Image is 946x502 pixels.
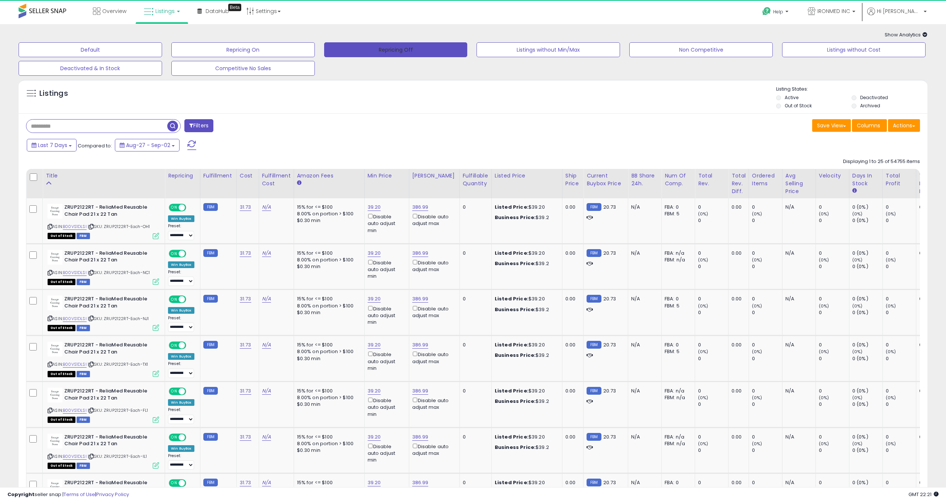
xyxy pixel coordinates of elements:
[776,86,927,93] p: Listing States:
[631,172,658,188] div: BB Share 24h.
[240,479,251,486] a: 31.73
[732,342,743,348] div: 0.00
[495,296,556,302] div: $39.20
[48,250,62,265] img: 31HMEGZX3HL._SL40_.jpg
[495,260,536,267] b: Business Price:
[698,250,728,257] div: 0
[297,180,301,186] small: Amazon Fees.
[885,31,927,38] span: Show Analytics
[495,172,559,180] div: Listed Price
[169,205,179,211] span: ON
[852,388,882,394] div: 0 (0%)
[412,387,429,395] a: 386.99
[587,295,601,303] small: FBM
[852,309,882,316] div: 0 (0%)
[752,172,779,188] div: Ordered Items
[262,203,271,211] a: N/A
[565,250,578,257] div: 0.00
[495,341,529,348] b: Listed Price:
[819,303,829,309] small: (0%)
[886,172,913,188] div: Total Profit
[919,342,931,348] div: 0.00
[63,407,87,414] a: B00VS1DLSI
[587,172,625,188] div: Current Buybox Price
[665,388,689,394] div: FBA: n/a
[115,139,180,151] button: Aug-27 - Sep-02
[495,388,556,394] div: $39.20
[39,88,68,99] h5: Listings
[857,122,880,129] span: Columns
[665,296,689,302] div: FBA: 0
[412,479,429,486] a: 386.99
[168,215,194,222] div: Win BuyBox
[185,205,197,211] span: OFF
[665,257,689,263] div: FBM: n/a
[698,355,728,362] div: 0
[629,42,773,57] button: Non Competitive
[169,296,179,303] span: ON
[48,434,62,449] img: 31HMEGZX3HL._SL40_.jpg
[852,119,887,132] button: Columns
[752,257,762,263] small: (0%)
[297,211,359,217] div: 8.00% on portion > $100
[817,7,850,15] span: IRONMED INC
[852,250,882,257] div: 0 (0%)
[919,250,931,257] div: 0.00
[843,158,920,165] div: Displaying 1 to 25 of 54755 items
[262,433,271,441] a: N/A
[565,342,578,348] div: 0.00
[819,250,849,257] div: 0
[77,371,90,377] span: FBM
[886,349,896,355] small: (0%)
[819,296,849,302] div: 0
[168,261,194,268] div: Win BuyBox
[819,204,849,211] div: 0
[698,211,708,217] small: (0%)
[631,342,656,348] div: N/A
[852,296,882,302] div: 0 (0%)
[96,491,129,498] a: Privacy Policy
[919,388,931,394] div: 0.00
[665,211,689,217] div: FBM: 5
[262,387,271,395] a: N/A
[819,172,846,180] div: Velocity
[631,204,656,211] div: N/A
[63,316,87,322] a: B00VS1DLSI
[886,342,916,348] div: 0
[184,119,213,132] button: Filters
[168,172,197,180] div: Repricing
[752,211,762,217] small: (0%)
[819,263,849,270] div: 0
[48,342,159,376] div: ASIN:
[297,348,359,355] div: 8.00% on portion > $100
[819,211,829,217] small: (0%)
[297,342,359,348] div: 15% for <= $100
[698,217,728,224] div: 0
[368,203,381,211] a: 39.20
[495,387,529,394] b: Listed Price:
[168,307,194,314] div: Win BuyBox
[495,214,536,221] b: Business Price:
[262,172,291,188] div: Fulfillment Cost
[665,172,692,188] div: Num of Comp.
[412,250,429,257] a: 386.99
[919,296,931,302] div: 0.00
[852,257,863,263] small: (0%)
[48,296,159,330] div: ASIN:
[168,316,194,332] div: Preset:
[297,217,359,224] div: $0.30 min
[324,42,468,57] button: Repricing Off
[631,296,656,302] div: N/A
[631,388,656,394] div: N/A
[64,204,155,219] b: ZRUP2122RT - ReliaMed Reusable Chair Pad 21 x 22 Tan
[412,341,429,349] a: 386.99
[819,355,849,362] div: 0
[603,295,616,302] span: 20.73
[169,342,179,349] span: ON
[752,303,762,309] small: (0%)
[63,270,87,276] a: B00VS1DLSI
[752,388,782,394] div: 0
[203,387,218,395] small: FBM
[88,270,150,276] span: | SKU: ZRUP2122RT-Each-NC1
[64,250,155,265] b: ZRUP2122RT - ReliaMed Reusable Chair Pad 21 x 22 Tan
